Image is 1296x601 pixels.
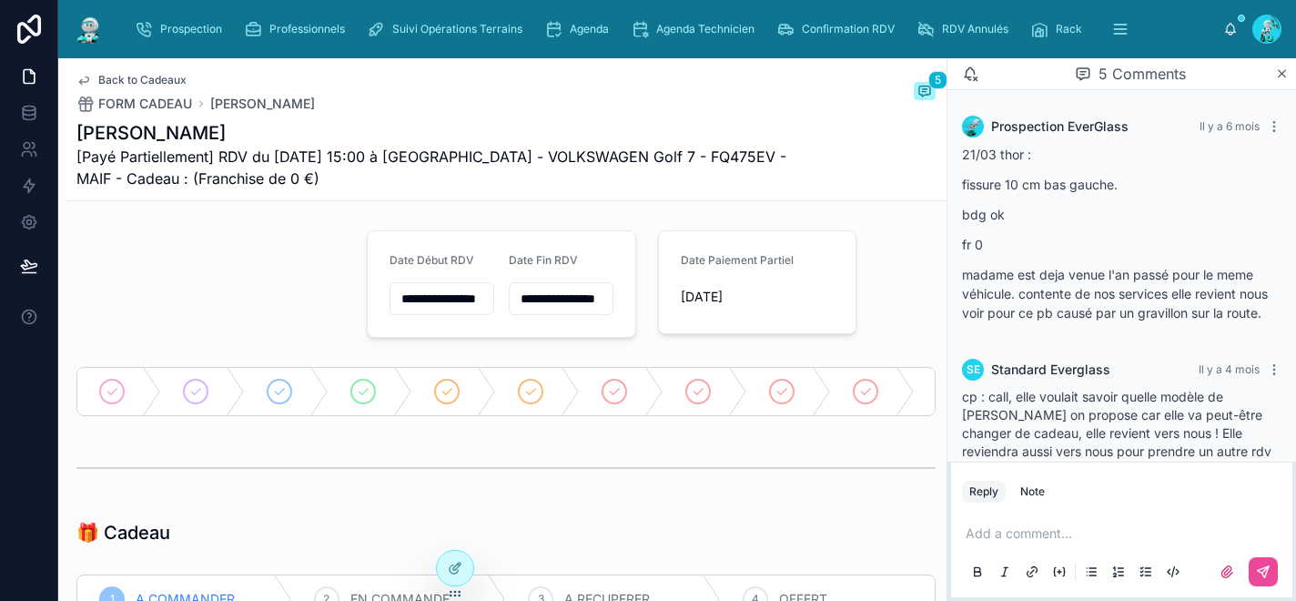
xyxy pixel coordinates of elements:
p: fr 0 [962,235,1281,254]
span: Suivi Opérations Terrains [392,22,522,36]
button: Reply [962,481,1006,503]
a: Rack [1025,13,1095,46]
a: RDV Annulés [911,13,1021,46]
span: FORM CADEAU [98,95,192,113]
button: Note [1013,481,1052,503]
span: Confirmation RDV [802,22,895,36]
div: Note [1020,484,1045,499]
span: Standard Everglass [991,361,1110,379]
span: 5 Comments [1099,63,1186,85]
span: Prospection [160,22,222,36]
a: FORM CADEAU [76,95,192,113]
button: 5 [914,82,936,104]
p: fissure 10 cm bas gauche. [962,175,1281,194]
p: madame est deja venue l'an passé pour le meme véhicule. contente de nos services elle revient nou... [962,265,1281,322]
a: Confirmation RDV [771,13,907,46]
a: Suivi Opérations Terrains [361,13,535,46]
a: Prospection [129,13,235,46]
span: [DATE] [681,288,841,306]
p: 21/03 thor : [962,145,1281,164]
span: Agenda [570,22,609,36]
span: Date Début RDV [390,253,474,267]
span: Date Paiement Partiel [681,253,794,267]
span: [Payé Partiellement] RDV du [DATE] 15:00 à [GEOGRAPHIC_DATA] - VOLKSWAGEN Golf 7 - FQ475EV - MAIF... [76,146,799,189]
span: Il y a 4 mois [1199,362,1260,376]
h1: 🎁 Cadeau [76,520,170,545]
img: App logo [73,15,106,44]
a: [PERSON_NAME] [210,95,315,113]
span: RDV Annulés [942,22,1008,36]
a: Agenda Technicien [625,13,767,46]
span: 5 [928,71,947,89]
span: Back to Cadeaux [98,73,187,87]
a: Professionnels [238,13,358,46]
div: scrollable content [120,9,1223,49]
span: Date Fin RDV [509,253,578,267]
span: Agenda Technicien [656,22,754,36]
p: bdg ok [962,205,1281,224]
a: Back to Cadeaux [76,73,187,87]
h1: [PERSON_NAME] [76,120,799,146]
a: Agenda [539,13,622,46]
span: Prospection EverGlass [991,117,1129,136]
span: Il y a 6 mois [1200,119,1260,133]
span: cp : call, elle voulait savoir quelle modèle de [PERSON_NAME] on propose car elle va peut-être ch... [962,389,1271,477]
span: Professionnels [269,22,345,36]
span: Rack [1056,22,1082,36]
span: SE [967,362,980,377]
